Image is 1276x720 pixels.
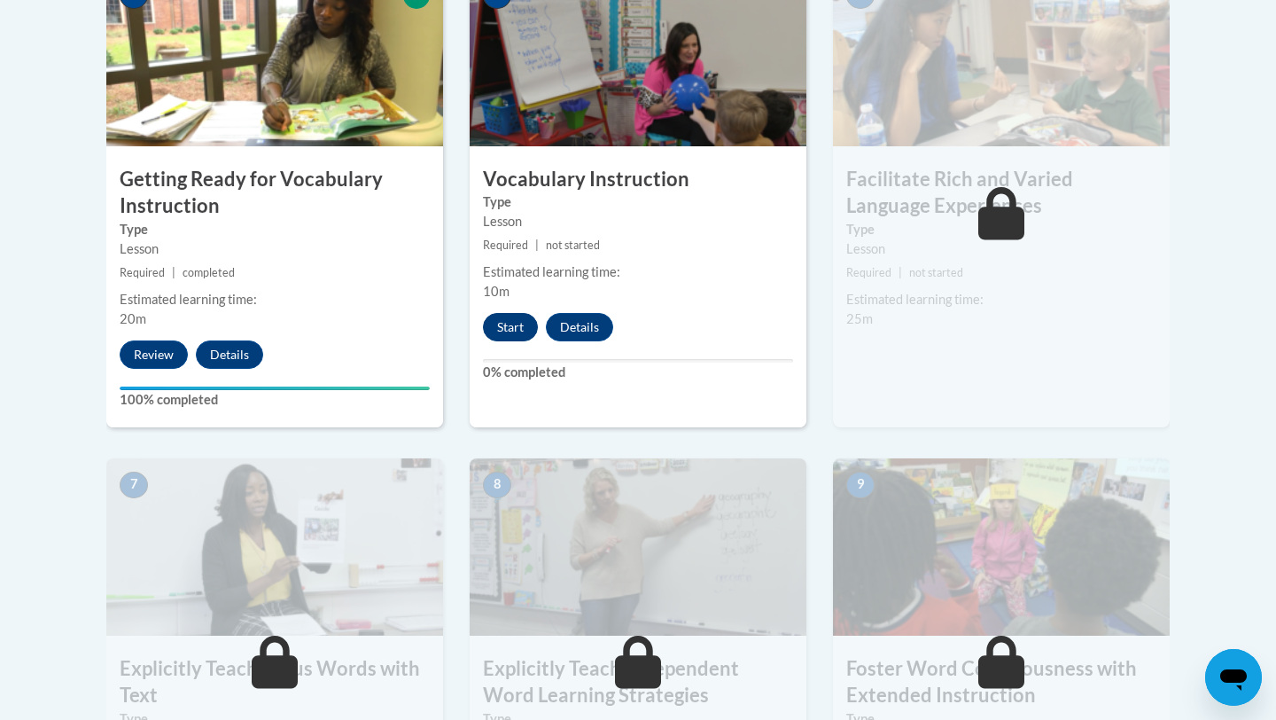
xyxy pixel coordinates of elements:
[106,655,443,710] h3: Explicitly Teach Focus Words with Text
[833,458,1170,636] img: Course Image
[106,458,443,636] img: Course Image
[470,166,806,193] h3: Vocabulary Instruction
[483,284,510,299] span: 10m
[483,212,793,231] div: Lesson
[120,472,148,498] span: 7
[846,290,1156,309] div: Estimated learning time:
[120,340,188,369] button: Review
[1205,649,1262,706] iframe: Button to launch messaging window
[183,266,235,279] span: completed
[120,387,430,390] div: Your progress
[196,340,263,369] button: Details
[909,266,963,279] span: not started
[120,266,165,279] span: Required
[546,239,600,252] span: not started
[120,239,430,259] div: Lesson
[172,266,175,279] span: |
[846,311,873,326] span: 25m
[846,239,1156,259] div: Lesson
[833,655,1170,710] h3: Foster Word Consciousness with Extended Instruction
[846,266,891,279] span: Required
[120,290,430,309] div: Estimated learning time:
[535,239,539,252] span: |
[483,472,511,498] span: 8
[120,311,146,326] span: 20m
[470,458,806,636] img: Course Image
[120,220,430,239] label: Type
[106,166,443,221] h3: Getting Ready for Vocabulary Instruction
[483,192,793,212] label: Type
[483,313,538,341] button: Start
[483,363,793,382] label: 0% completed
[483,239,528,252] span: Required
[470,655,806,710] h3: Explicitly Teach Independent Word Learning Strategies
[483,262,793,282] div: Estimated learning time:
[899,266,902,279] span: |
[846,472,875,498] span: 9
[833,166,1170,221] h3: Facilitate Rich and Varied Language Experiences
[120,390,430,410] label: 100% completed
[846,220,1156,239] label: Type
[546,313,613,341] button: Details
